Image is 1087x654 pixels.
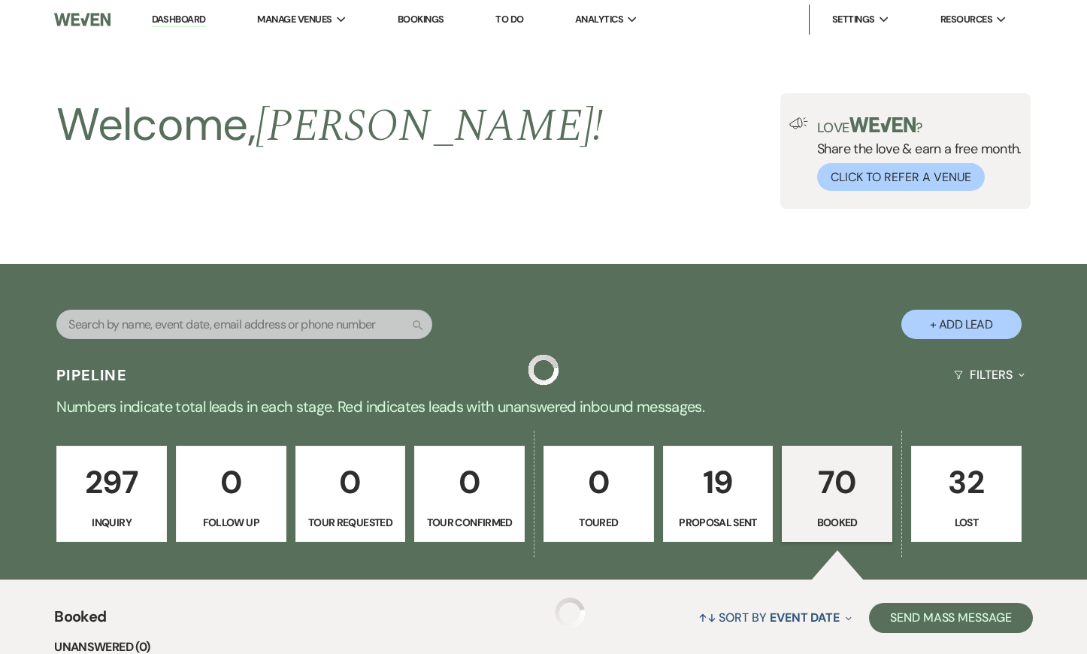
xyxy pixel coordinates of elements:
[575,12,623,27] span: Analytics
[305,514,396,531] p: Tour Requested
[54,605,106,637] span: Booked
[921,457,1012,507] p: 32
[398,13,444,26] a: Bookings
[176,446,286,542] a: 0Follow Up
[673,514,764,531] p: Proposal Sent
[808,117,1022,191] div: Share the love & earn a free month.
[295,446,406,542] a: 0Tour Requested
[553,514,644,531] p: Toured
[495,13,523,26] a: To Do
[66,514,157,531] p: Inquiry
[56,365,127,386] h3: Pipeline
[256,92,603,161] span: [PERSON_NAME] !
[817,117,1022,135] p: Love ?
[553,457,644,507] p: 0
[792,514,883,531] p: Booked
[186,457,277,507] p: 0
[663,446,774,542] a: 19Proposal Sent
[54,4,111,35] img: Weven Logo
[424,457,515,507] p: 0
[692,598,858,637] button: Sort By Event Date
[940,12,992,27] span: Resources
[528,355,559,385] img: loading spinner
[424,514,515,531] p: Tour Confirmed
[901,310,1022,339] button: + Add Lead
[817,163,985,191] button: Click to Refer a Venue
[948,355,1030,395] button: Filters
[414,446,525,542] a: 0Tour Confirmed
[152,13,206,27] a: Dashboard
[305,457,396,507] p: 0
[869,603,1033,633] button: Send Mass Message
[921,514,1012,531] p: Lost
[673,457,764,507] p: 19
[849,117,916,132] img: weven-logo-green.svg
[555,598,585,628] img: loading spinner
[792,457,883,507] p: 70
[911,446,1022,542] a: 32Lost
[56,446,167,542] a: 297Inquiry
[56,310,432,339] input: Search by name, event date, email address or phone number
[698,610,716,625] span: ↑↓
[543,446,654,542] a: 0Toured
[257,12,332,27] span: Manage Venues
[789,117,808,129] img: loud-speaker-illustration.svg
[186,514,277,531] p: Follow Up
[770,610,840,625] span: Event Date
[2,395,1085,419] p: Numbers indicate total leads in each stage. Red indicates leads with unanswered inbound messages.
[832,12,875,27] span: Settings
[782,446,892,542] a: 70Booked
[66,457,157,507] p: 297
[56,93,603,158] h2: Welcome,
